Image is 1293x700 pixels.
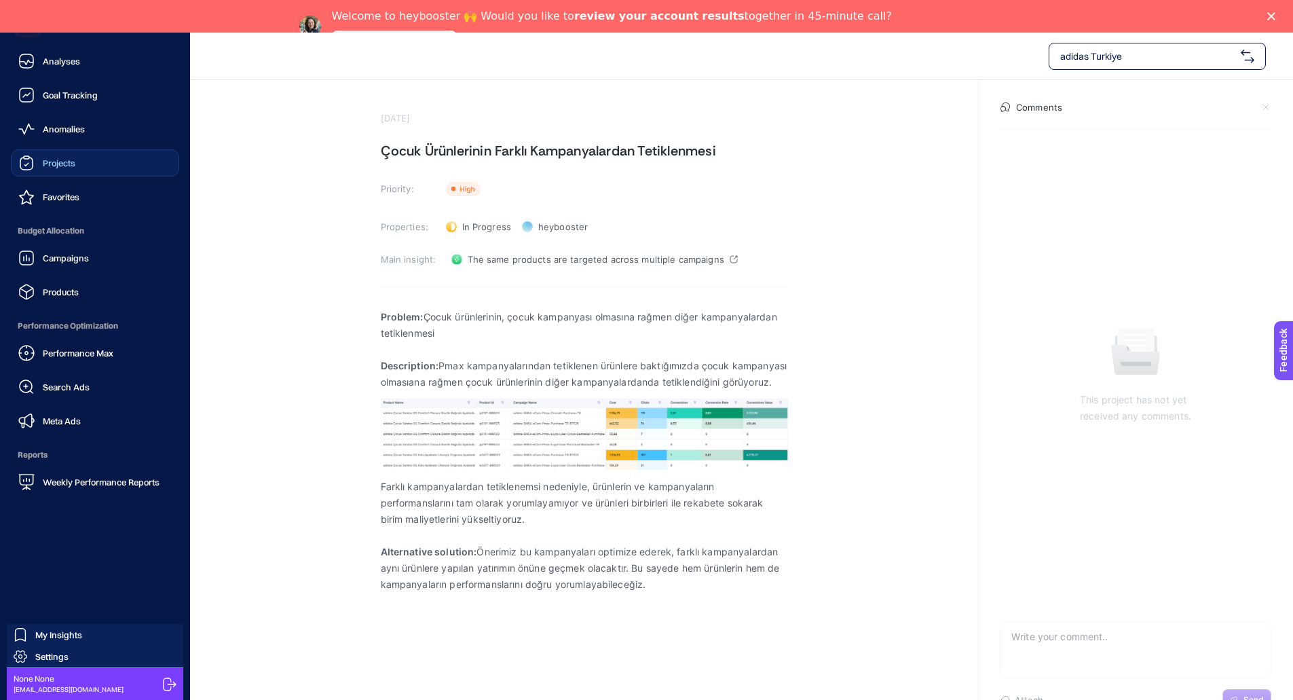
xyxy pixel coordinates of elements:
span: Weekly Performance Reports [43,477,160,487]
span: adidas Turkiye [1060,50,1235,63]
span: Anomalies [43,124,85,134]
a: Anomalies [11,115,179,143]
span: Analyses [43,56,80,67]
img: svg%3e [1241,50,1254,63]
p: Önerimiz bu kampanyaları optimize ederek, farklı kampanyalardan aynı ürünlere yapılan yatırımın ö... [381,544,788,593]
span: Budget Allocation [11,217,179,244]
div: Rich Text Editor. Editing area: main [381,300,788,617]
strong: Alternative solution: [381,546,477,557]
div: Welcome to heybooster 🙌 Would you like to together in 45-minute call? [332,10,892,23]
h4: Comments [1016,102,1062,113]
span: Favorites [43,191,79,202]
b: results [702,10,744,22]
p: Farklı kampanyalardan tetiklenemsi nedeniyle, ürünlerin ve kampanyaların performanslarını tam ola... [381,479,788,528]
span: My Insights [35,629,82,640]
a: My Insights [7,624,183,646]
h3: Main insight: [381,254,438,265]
strong: Problem: [381,311,424,323]
a: Settings [7,646,183,667]
div: Close [1267,12,1281,20]
span: None None [14,674,124,684]
span: Performance Optimization [11,312,179,339]
a: Projects [11,149,179,177]
a: Products [11,278,179,306]
span: The same products are targeted across multiple campaigns [468,254,724,265]
a: Favorites [11,183,179,210]
span: Products [43,287,79,297]
h3: Priority: [381,183,438,194]
b: review your account [574,10,698,22]
p: Pmax kampanyalarından tetiklenen ürünlere baktığımızda çocuk kampanyası olmasıana rağmen çocuk ür... [381,358,788,390]
a: Search Ads [11,373,179,401]
a: Performance Max [11,339,179,367]
h3: Properties: [381,221,438,232]
time: [DATE] [381,113,411,124]
span: Projects [43,158,75,168]
span: Feedback [8,4,52,15]
a: Meta Ads [11,407,179,435]
span: Search Ads [43,382,90,392]
span: Performance Max [43,348,113,358]
strong: Description: [381,360,439,371]
span: Reports [11,441,179,468]
span: Meta Ads [43,416,81,426]
p: Çocuk ürünlerinin, çocuk kampanyası olmasına rağmen diğer kampanyalardan tetiklenmesi [381,309,788,342]
img: Profile image for Neslihan [299,16,321,37]
a: Speak with an Expert [332,31,457,47]
a: Analyses [11,48,179,75]
span: Campaigns [43,253,89,263]
p: This project has not yet received any comments. [1080,392,1191,424]
a: Weekly Performance Reports [11,468,179,496]
a: Campaigns [11,244,179,272]
img: 1756292258540-Ekran%20Resmi%202025-08-27%2013.51.37.png [381,399,788,470]
span: [EMAIL_ADDRESS][DOMAIN_NAME] [14,684,124,695]
span: Goal Tracking [43,90,98,100]
a: The same products are targeted across multiple campaigns [446,248,743,270]
span: Settings [35,651,69,662]
span: In Progress [462,221,511,232]
span: heybooster [538,221,588,232]
a: Goal Tracking [11,81,179,109]
h1: Çocuk Ürünlerinin Farklı Kampanyalardan Tetiklenmesi [381,140,788,162]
